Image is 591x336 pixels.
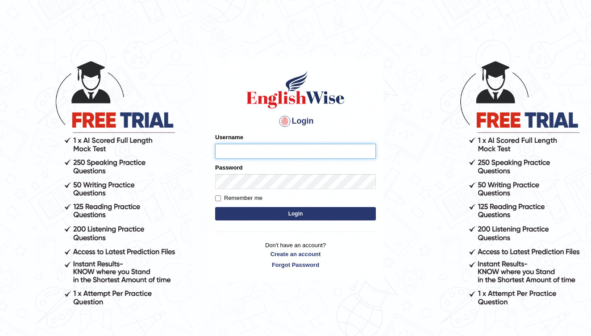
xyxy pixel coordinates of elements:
[215,195,221,201] input: Remember me
[215,163,242,172] label: Password
[215,114,376,129] h4: Login
[215,207,376,220] button: Login
[215,250,376,258] a: Create an account
[215,241,376,269] p: Don't have an account?
[215,133,243,141] label: Username
[215,261,376,269] a: Forgot Password
[245,70,346,110] img: Logo of English Wise sign in for intelligent practice with AI
[215,194,262,203] label: Remember me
